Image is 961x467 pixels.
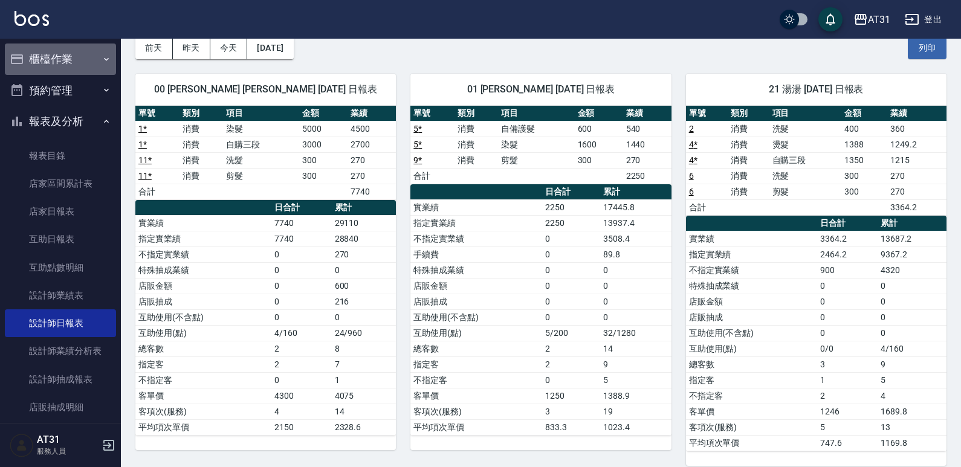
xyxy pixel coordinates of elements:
span: 00 [PERSON_NAME] [PERSON_NAME] [DATE] 日報表 [150,83,381,95]
td: 0 [878,294,946,309]
td: 1 [332,372,396,388]
td: 9 [600,356,671,372]
td: 1388 [841,137,887,152]
td: 5 [600,372,671,388]
td: 32/1280 [600,325,671,341]
td: 合計 [135,184,180,199]
td: 消費 [455,152,499,168]
td: 0 [817,325,877,341]
td: 0/0 [817,341,877,356]
td: 0 [600,262,671,278]
td: 1689.8 [878,404,946,419]
td: 實業績 [686,231,818,246]
th: 業績 [887,106,946,121]
td: 客項次(服務) [686,419,818,435]
td: 4 [878,388,946,404]
td: 13 [878,419,946,435]
td: 2250 [623,168,671,184]
td: 28840 [332,231,396,246]
td: 店販抽成 [686,309,818,325]
td: 消費 [455,121,499,137]
td: 染髮 [223,121,299,137]
td: 7740 [348,184,396,199]
td: 600 [575,121,623,137]
td: 0 [542,278,600,294]
td: 2 [271,356,331,372]
td: 不指定客 [135,372,271,388]
td: 1440 [623,137,671,152]
td: 店販金額 [135,278,271,294]
td: 14 [332,404,396,419]
th: 類別 [455,106,499,121]
h5: AT31 [37,434,99,446]
td: 2250 [542,199,600,215]
td: 3 [817,356,877,372]
td: 270 [887,184,946,199]
td: 互助使用(不含點) [686,325,818,341]
button: 登出 [900,8,946,31]
td: 不指定客 [686,388,818,404]
td: 3 [542,404,600,419]
td: 747.6 [817,435,877,451]
td: 216 [332,294,396,309]
td: 600 [332,278,396,294]
td: 0 [332,262,396,278]
td: 8 [332,341,396,356]
td: 消費 [180,168,224,184]
td: 剪髮 [769,184,842,199]
a: 互助日報表 [5,225,116,253]
td: 5 [878,372,946,388]
td: 指定客 [135,356,271,372]
table: a dense table [135,200,396,436]
td: 1350 [841,152,887,168]
td: 3000 [299,137,348,152]
td: 5/200 [542,325,600,341]
th: 單號 [410,106,455,121]
td: 消費 [180,137,224,152]
td: 270 [887,168,946,184]
th: 單號 [135,106,180,121]
td: 互助使用(不含點) [135,309,271,325]
td: 實業績 [135,215,271,231]
td: 自購三段 [223,137,299,152]
td: 0 [542,262,600,278]
td: 4 [271,404,331,419]
td: 300 [299,168,348,184]
td: 消費 [180,152,224,168]
td: 7740 [271,215,331,231]
td: 5 [817,419,877,435]
td: 1215 [887,152,946,168]
td: 互助使用(點) [135,325,271,341]
th: 業績 [348,106,396,121]
td: 0 [542,231,600,246]
td: 1023.4 [600,419,671,435]
td: 0 [878,309,946,325]
td: 消費 [728,121,769,137]
td: 3364.2 [817,231,877,246]
td: 17445.8 [600,199,671,215]
a: 6 [689,187,694,196]
table: a dense table [686,216,946,451]
td: 7740 [271,231,331,246]
td: 4/160 [271,325,331,341]
td: 0 [271,309,331,325]
td: 店販金額 [686,294,818,309]
table: a dense table [410,184,671,436]
td: 4500 [348,121,396,137]
button: [DATE] [247,37,293,59]
td: 2328.6 [332,419,396,435]
td: 特殊抽成業績 [135,262,271,278]
td: 不指定實業績 [686,262,818,278]
td: 店販金額 [410,278,542,294]
th: 日合計 [271,200,331,216]
a: 2 [689,124,694,134]
td: 0 [600,309,671,325]
td: 1246 [817,404,877,419]
td: 0 [542,246,600,262]
td: 300 [299,152,348,168]
td: 1250 [542,388,600,404]
td: 2464.2 [817,246,877,262]
td: 0 [271,278,331,294]
th: 類別 [180,106,224,121]
td: 消費 [455,137,499,152]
